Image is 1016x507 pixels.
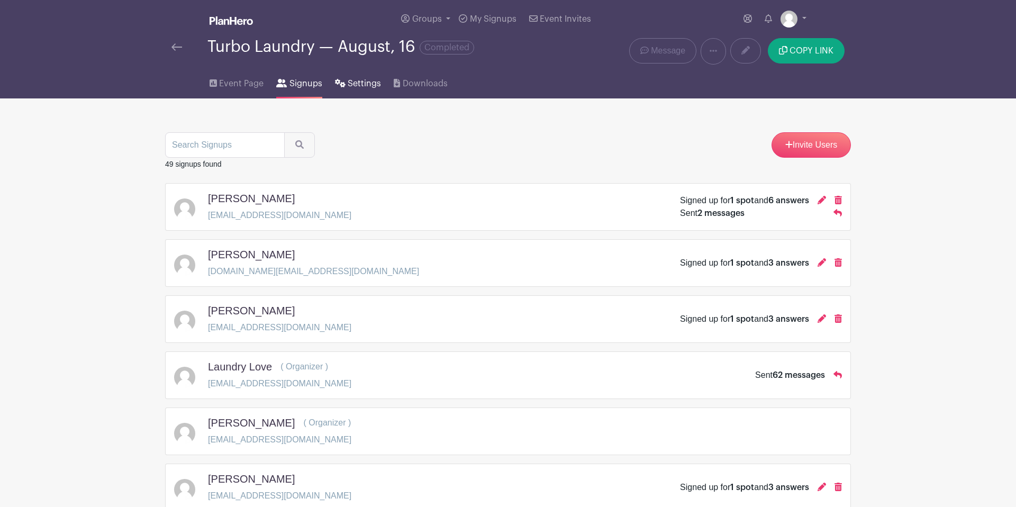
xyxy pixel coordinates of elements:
[470,15,516,23] span: My Signups
[335,65,381,98] a: Settings
[289,77,322,90] span: Signups
[540,15,591,23] span: Event Invites
[210,16,253,25] img: logo_white-6c42ec7e38ccf1d336a20a19083b03d10ae64f83f12c07503d8b9e83406b4c7d.svg
[174,423,195,444] img: default-ce2991bfa6775e67f084385cd625a349d9dcbb7a52a09fb2fda1e96e2d18dcdb.png
[730,315,754,323] span: 1 spot
[768,315,809,323] span: 3 answers
[629,38,696,64] a: Message
[174,479,195,500] img: default-ce2991bfa6775e67f084385cd625a349d9dcbb7a52a09fb2fda1e96e2d18dcdb.png
[208,248,295,261] h5: [PERSON_NAME]
[174,367,195,388] img: default-ce2991bfa6775e67f084385cd625a349d9dcbb7a52a09fb2fda1e96e2d18dcdb.png
[755,369,825,382] div: Sent
[165,160,222,168] small: 49 signups found
[394,65,447,98] a: Downloads
[651,44,685,57] span: Message
[412,15,442,23] span: Groups
[276,65,322,98] a: Signups
[768,259,809,267] span: 3 answers
[174,311,195,332] img: default-ce2991bfa6775e67f084385cd625a349d9dcbb7a52a09fb2fda1e96e2d18dcdb.png
[208,209,351,222] p: [EMAIL_ADDRESS][DOMAIN_NAME]
[348,77,381,90] span: Settings
[280,362,328,371] span: ( Organizer )
[781,11,797,28] img: default-ce2991bfa6775e67f084385cd625a349d9dcbb7a52a09fb2fda1e96e2d18dcdb.png
[208,360,272,373] h5: Laundry Love
[208,321,351,334] p: [EMAIL_ADDRESS][DOMAIN_NAME]
[772,132,851,158] a: Invite Users
[171,43,182,51] img: back-arrow-29a5d9b10d5bd6ae65dc969a981735edf675c4d7a1fe02e03b50dbd4ba3cdb55.svg
[768,38,845,64] button: COPY LINK
[210,65,264,98] a: Event Page
[768,483,809,492] span: 3 answers
[208,433,351,446] p: [EMAIL_ADDRESS][DOMAIN_NAME]
[680,207,745,220] div: Sent
[420,41,474,55] span: Completed
[174,198,195,220] img: default-ce2991bfa6775e67f084385cd625a349d9dcbb7a52a09fb2fda1e96e2d18dcdb.png
[208,304,295,317] h5: [PERSON_NAME]
[208,192,295,205] h5: [PERSON_NAME]
[730,196,754,205] span: 1 spot
[208,417,295,429] h5: [PERSON_NAME]
[208,265,419,278] p: [DOMAIN_NAME][EMAIL_ADDRESS][DOMAIN_NAME]
[303,418,351,427] span: ( Organizer )
[403,77,448,90] span: Downloads
[208,473,295,485] h5: [PERSON_NAME]
[208,377,351,390] p: [EMAIL_ADDRESS][DOMAIN_NAME]
[697,209,745,218] span: 2 messages
[768,196,809,205] span: 6 answers
[773,371,825,379] span: 62 messages
[730,483,754,492] span: 1 spot
[680,313,809,325] div: Signed up for and
[165,132,285,158] input: Search Signups
[680,481,809,494] div: Signed up for and
[730,259,754,267] span: 1 spot
[208,490,351,502] p: [EMAIL_ADDRESS][DOMAIN_NAME]
[207,38,474,56] div: Turbo Laundry — August, 16
[680,194,809,207] div: Signed up for and
[680,257,809,269] div: Signed up for and
[174,255,195,276] img: default-ce2991bfa6775e67f084385cd625a349d9dcbb7a52a09fb2fda1e96e2d18dcdb.png
[219,77,264,90] span: Event Page
[790,47,833,55] span: COPY LINK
